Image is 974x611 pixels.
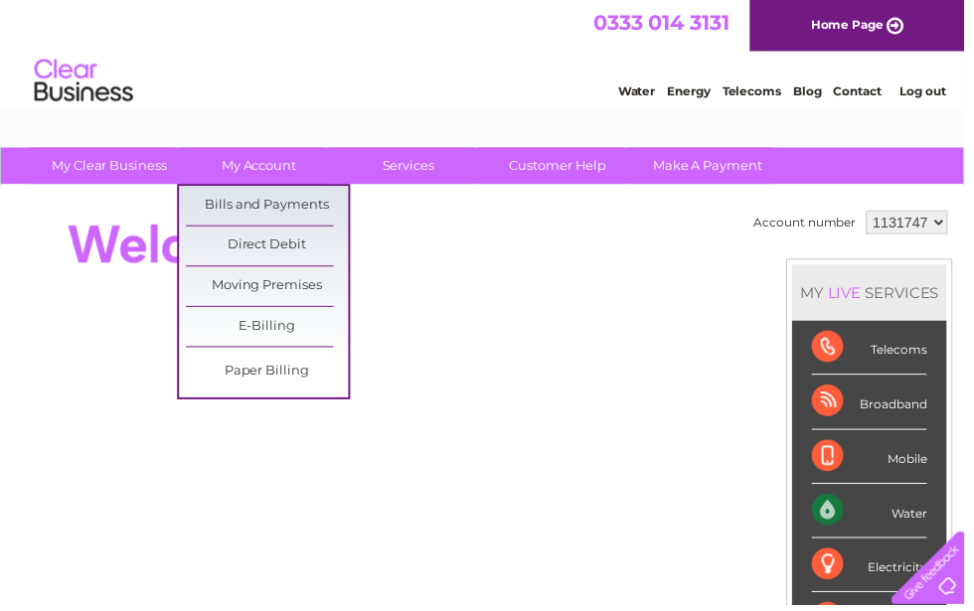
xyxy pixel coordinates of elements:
[188,269,352,309] a: Moving Premises
[730,84,789,99] a: Telecoms
[624,84,662,99] a: Water
[633,149,797,186] a: Make A Payment
[820,543,936,598] div: Electricity
[188,356,352,395] a: Paper Billing
[599,10,736,35] a: 0333 014 3131
[29,149,193,186] a: My Clear Business
[331,149,495,186] a: Services
[820,434,936,489] div: Mobile
[820,324,936,379] div: Telecoms
[832,286,874,305] div: LIVE
[180,149,344,186] a: My Account
[674,84,718,99] a: Energy
[482,149,646,186] a: Customer Help
[801,84,830,99] a: Blog
[188,310,352,350] a: E-Billing
[34,52,135,112] img: logo.png
[908,84,955,99] a: Log out
[19,11,958,96] div: Clear Business is a trading name of Verastar Limited (registered in [GEOGRAPHIC_DATA] No. 3667643...
[800,267,956,324] div: MY SERVICES
[820,379,936,433] div: Broadband
[756,208,870,241] td: Account number
[820,489,936,543] div: Water
[842,84,891,99] a: Contact
[188,188,352,228] a: Bills and Payments
[188,229,352,268] a: Direct Debit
